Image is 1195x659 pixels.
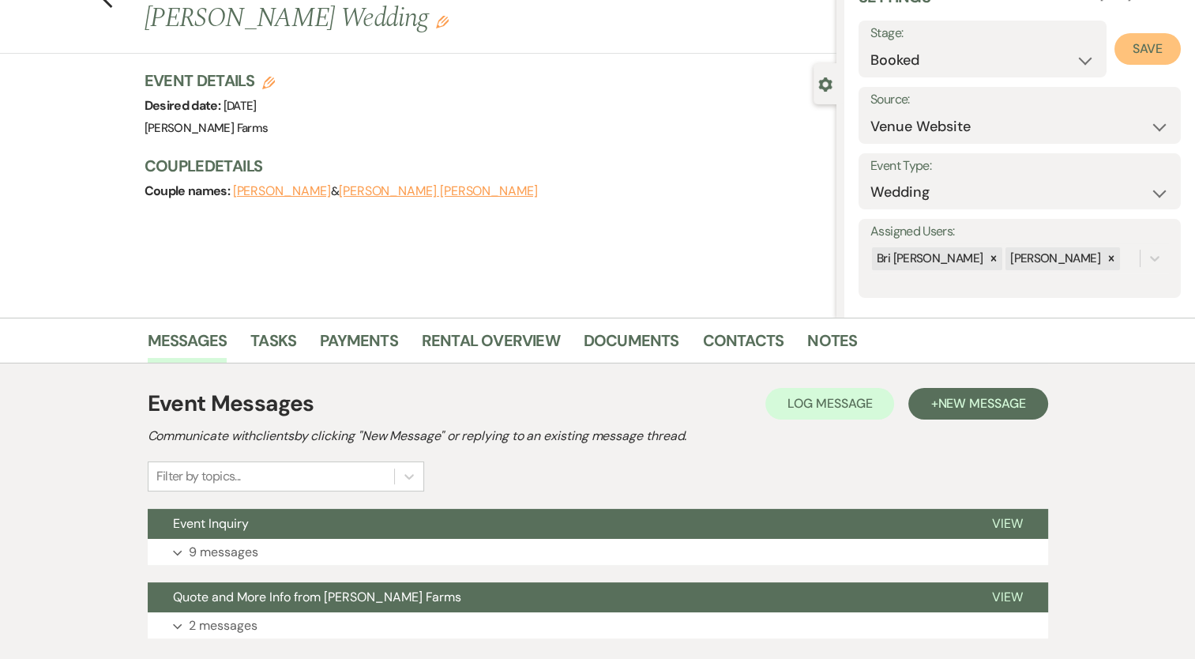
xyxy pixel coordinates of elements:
[967,582,1048,612] button: View
[870,22,1094,45] label: Stage:
[992,515,1023,532] span: View
[148,328,227,363] a: Messages
[436,14,449,28] button: Edit
[807,328,857,363] a: Notes
[765,388,894,420] button: Log Message
[703,328,784,363] a: Contacts
[870,88,1169,111] label: Source:
[233,183,538,199] span: &
[189,616,257,636] p: 2 messages
[156,467,241,486] div: Filter by topics...
[992,589,1023,605] span: View
[818,76,832,91] button: Close lead details
[1005,247,1103,270] div: [PERSON_NAME]
[148,509,967,539] button: Event Inquiry
[422,328,560,363] a: Rental Overview
[339,185,538,198] button: [PERSON_NAME] [PERSON_NAME]
[870,220,1169,243] label: Assigned Users:
[148,427,1048,446] h2: Communicate with clients by clicking "New Message" or replying to an existing message thread.
[148,387,314,420] h1: Event Messages
[145,155,821,177] h3: Couple Details
[148,612,1048,639] button: 2 messages
[189,542,258,563] p: 9 messages
[145,97,224,114] span: Desired date:
[872,247,985,270] div: Bri [PERSON_NAME]
[173,515,249,532] span: Event Inquiry
[233,185,331,198] button: [PERSON_NAME]
[145,120,269,136] span: [PERSON_NAME] Farms
[908,388,1047,420] button: +New Message
[148,539,1048,566] button: 9 messages
[145,183,233,199] span: Couple names:
[145,70,276,92] h3: Event Details
[870,155,1169,178] label: Event Type:
[1114,33,1181,65] button: Save
[148,582,967,612] button: Quote and More Info from [PERSON_NAME] Farms
[787,395,872,412] span: Log Message
[250,328,296,363] a: Tasks
[173,589,461,605] span: Quote and More Info from [PERSON_NAME] Farms
[938,395,1025,412] span: New Message
[584,328,679,363] a: Documents
[320,328,398,363] a: Payments
[967,509,1048,539] button: View
[224,98,257,114] span: [DATE]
